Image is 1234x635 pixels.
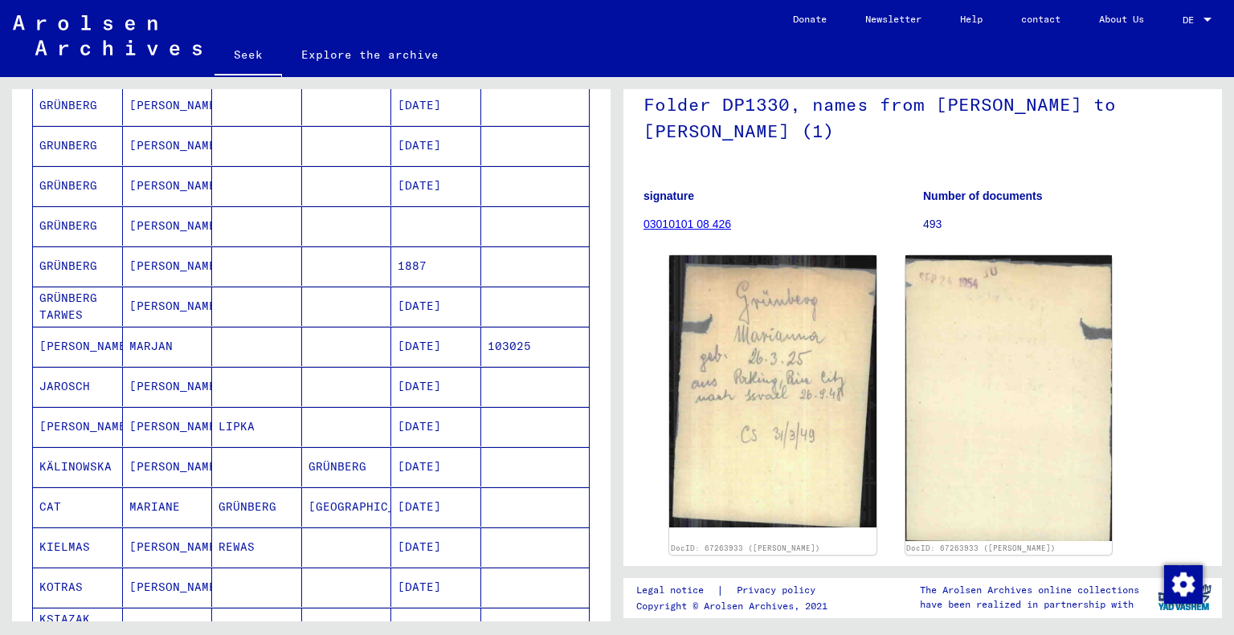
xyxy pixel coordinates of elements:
[1021,13,1060,25] font: contact
[219,539,255,554] font: REWAS
[737,584,815,596] font: Privacy policy
[129,339,173,353] font: MARJAN
[301,47,439,62] font: Explore the archive
[308,459,366,474] font: GRÜNBERG
[398,620,441,634] font: [DATE]
[39,379,90,393] font: JAROSCH
[129,379,223,393] font: [PERSON_NAME]
[793,13,827,25] font: Donate
[923,189,1043,202] font: Number of documents
[644,218,731,230] a: 03010101 08 426
[398,419,441,434] font: [DATE]
[1164,565,1203,604] img: Change consent
[644,93,1116,142] font: Folder DP1330, names from [PERSON_NAME] to [PERSON_NAME] (1)
[39,539,90,554] font: KIELMAS
[129,499,180,514] font: MARIANE
[39,218,97,233] font: GRÜNBERG
[39,291,97,322] font: GRÜNBERG TARWES
[636,584,704,596] font: Legal notice
[39,459,112,474] font: KÄLINOWSKA
[398,98,441,112] font: [DATE]
[129,419,223,434] font: [PERSON_NAME]
[717,583,724,597] font: |
[636,582,717,599] a: Legal notice
[39,98,97,112] font: GRÜNBERG
[129,178,223,193] font: [PERSON_NAME]
[129,580,223,594] font: [PERSON_NAME]
[488,339,531,353] font: 103025
[129,258,223,273] font: [PERSON_NAME]
[398,138,441,153] font: [DATE]
[234,47,263,62] font: Seek
[920,598,1134,610] font: have been realized in partnership with
[39,499,61,514] font: CAT
[39,419,133,434] font: [PERSON_NAME]
[308,499,431,514] font: [GEOGRAPHIC_DATA]
[398,459,441,474] font: [DATE]
[39,258,97,273] font: GRÜNBERG
[398,258,427,273] font: 1887
[1183,14,1194,26] font: DE
[671,543,820,552] a: DocID: 67263933 ([PERSON_NAME])
[129,620,223,634] font: [PERSON_NAME]
[669,255,876,527] img: 001.jpg
[1099,13,1144,25] font: About Us
[398,499,441,514] font: [DATE]
[398,178,441,193] font: [DATE]
[724,582,835,599] a: Privacy policy
[39,580,83,594] font: KOTRAS
[219,419,255,434] font: LIPKA
[920,584,1139,596] font: The Arolsen Archives online collections
[398,539,441,554] font: [DATE]
[923,218,942,230] font: 493
[215,35,282,77] a: Seek
[960,13,983,25] font: Help
[129,459,223,474] font: [PERSON_NAME]
[282,35,458,74] a: Explore the archive
[905,255,1113,541] img: 002.jpg
[129,218,223,233] font: [PERSON_NAME]
[39,138,97,153] font: GRUNBERG
[219,499,276,514] font: GRÜNBERG
[398,339,441,353] font: [DATE]
[644,189,694,202] font: signature
[129,138,223,153] font: [PERSON_NAME]
[1154,577,1215,617] img: yv_logo.png
[906,543,1056,552] a: DocID: 67263933 ([PERSON_NAME])
[636,600,827,612] font: Copyright © Arolsen Archives, 2021
[129,299,223,313] font: [PERSON_NAME]
[398,299,441,313] font: [DATE]
[129,539,223,554] font: [PERSON_NAME]
[13,15,202,55] img: Arolsen_neg.svg
[398,580,441,594] font: [DATE]
[865,13,921,25] font: Newsletter
[398,379,441,393] font: [DATE]
[39,339,133,353] font: [PERSON_NAME]
[39,178,97,193] font: GRÜNBERG
[129,98,223,112] font: [PERSON_NAME]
